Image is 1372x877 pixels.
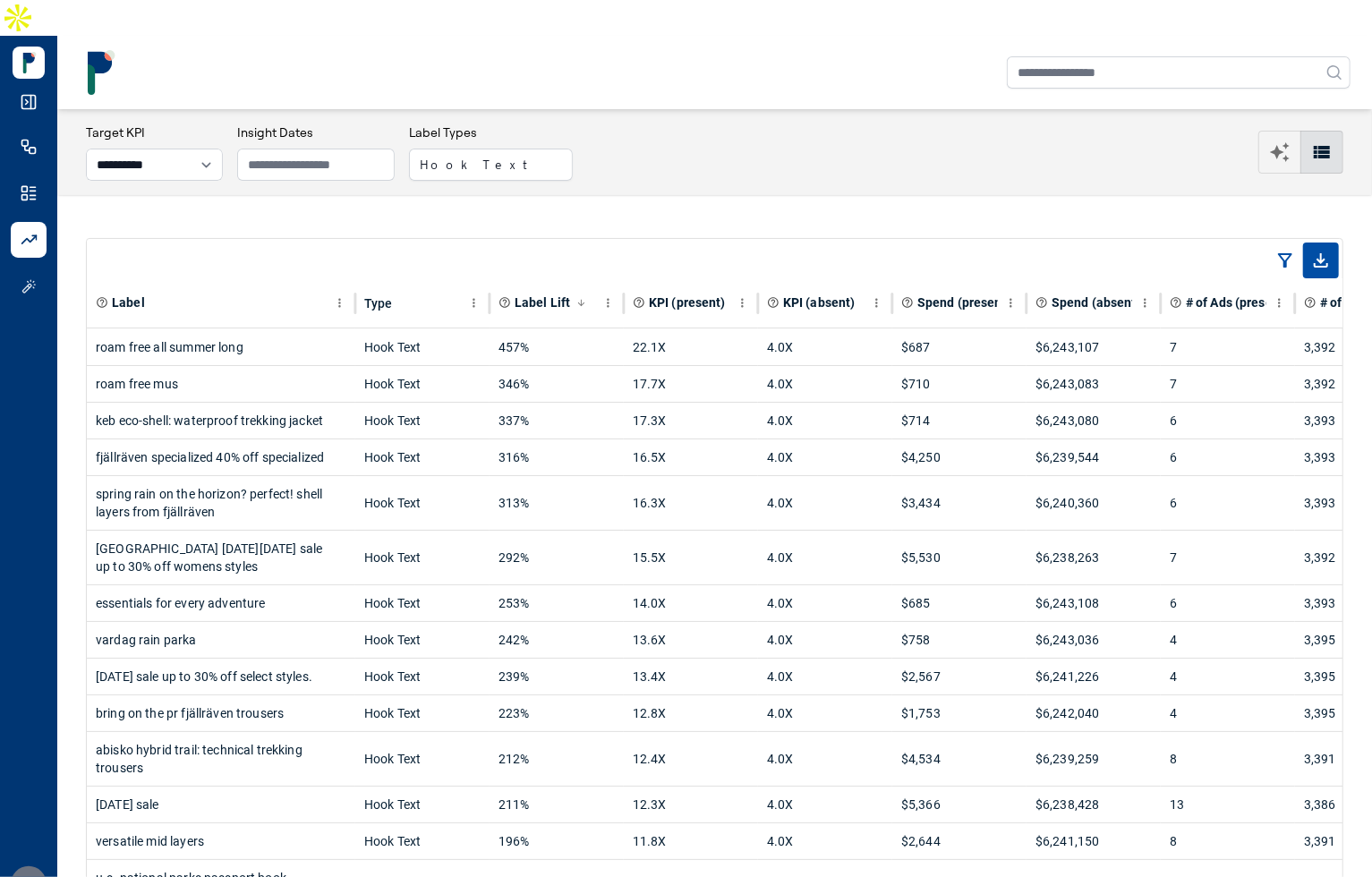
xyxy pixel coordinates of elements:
img: logo [79,50,124,95]
div: 4.0X [767,732,883,786]
div: 15.5X [633,531,749,584]
div: Hook Text [364,622,481,658]
div: 4.0X [767,329,883,365]
div: $685 [901,585,1018,621]
div: 337% [499,403,615,438]
div: 292% [499,531,615,584]
button: Label Lift column menu [597,292,619,314]
span: KPI (absent) [783,294,856,311]
div: 12.3X [633,787,749,822]
div: $6,238,263 [1035,531,1152,584]
button: Spend (absent) column menu [1134,292,1156,314]
div: 16.5X [633,439,749,475]
span: Export as CSV [1303,243,1339,278]
div: 4.0X [767,439,883,475]
button: # of Ads (present) column menu [1268,292,1291,314]
div: Hook Text [364,732,481,786]
div: $6,241,226 [1035,659,1152,694]
div: $5,366 [901,787,1018,822]
div: $714 [901,403,1018,438]
div: 4.0X [767,622,883,658]
svg: Aggregate KPI value of all ads where label is absent [767,296,780,309]
div: keb eco-shell: waterproof trekking jacket [96,403,346,438]
div: bring on the pr fjällräven trousers [96,695,346,731]
div: Hook Text [364,329,481,365]
div: $6,239,544 [1035,439,1152,475]
span: Label [112,294,145,311]
h3: Label Types [409,123,573,141]
div: 4.0X [767,403,883,438]
span: Spend (present) [917,294,1011,311]
div: $6,243,107 [1035,329,1152,365]
div: 4.0X [767,531,883,584]
div: Type [364,296,393,311]
button: Type column menu [463,292,485,314]
div: Hook Text [364,787,481,822]
svg: Primary effectiveness metric calculated as a relative difference (% change) in the chosen KPI whe... [499,296,511,309]
div: Hook Text [364,823,481,859]
div: 4 [1170,695,1286,731]
div: [DATE] sale [96,787,346,822]
div: 6 [1170,476,1286,530]
div: $5,530 [901,531,1018,584]
span: Label Lift [515,294,570,311]
div: 17.3X [633,403,749,438]
div: 8 [1170,732,1286,786]
button: KPI (absent) column menu [865,292,888,314]
div: [GEOGRAPHIC_DATA] [DATE][DATE] sale up to 30% off womens styles [96,531,346,584]
div: 242% [499,622,615,658]
div: 4 [1170,659,1286,694]
div: roam free all summer long [96,329,346,365]
div: versatile mid layers [96,823,346,859]
div: 11.8X [633,823,749,859]
div: $6,243,108 [1035,585,1152,621]
div: $758 [901,622,1018,658]
div: $6,243,036 [1035,622,1152,658]
button: KPI (present) column menu [731,292,754,314]
div: Hook Text [364,531,481,584]
div: 4.0X [767,787,883,822]
span: # of Ads (present) [1186,294,1289,311]
button: Spend (present) column menu [1000,292,1022,314]
div: 196% [499,823,615,859]
div: essentials for every adventure [96,585,346,621]
div: 4.0X [767,366,883,402]
div: 6 [1170,403,1286,438]
div: 13 [1170,787,1286,822]
svg: Element or component part of the ad [96,296,108,309]
h3: Target KPI [86,123,223,141]
div: $6,241,150 [1035,823,1152,859]
svg: Total spend on all ads where label is absent [1035,296,1048,309]
div: Hook Text [364,695,481,731]
div: 16.3X [633,476,749,530]
div: $6,239,259 [1035,732,1152,786]
div: roam free mus [96,366,346,402]
div: vardag rain parka [96,622,346,658]
div: 4.0X [767,695,883,731]
button: Sort [572,294,591,312]
div: abisko hybrid trail: technical trekking trousers [96,732,346,786]
div: $1,753 [901,695,1018,731]
div: Hook Text [364,403,481,438]
svg: Aggregate KPI value of all ads where label is present [633,296,645,309]
div: $2,567 [901,659,1018,694]
div: 14.0X [633,585,749,621]
div: 22.1X [633,329,749,365]
span: Spend (absent) [1052,294,1141,311]
div: fjällräven specialized 40% off specialized [96,439,346,475]
div: $6,240,360 [1035,476,1152,530]
div: 212% [499,732,615,786]
div: [DATE] sale up to 30% off select styles. [96,659,346,694]
div: spring rain on the horizon? perfect! shell layers from fjällräven [96,476,346,530]
img: Logo [13,47,45,79]
div: 7 [1170,366,1286,402]
div: $6,242,040 [1035,695,1152,731]
div: 7 [1170,531,1286,584]
button: Label column menu [328,292,351,314]
div: 239% [499,659,615,694]
span: KPI (present) [649,294,726,311]
div: 4 [1170,622,1286,658]
div: 4.0X [767,585,883,621]
div: 316% [499,439,615,475]
div: $2,644 [901,823,1018,859]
